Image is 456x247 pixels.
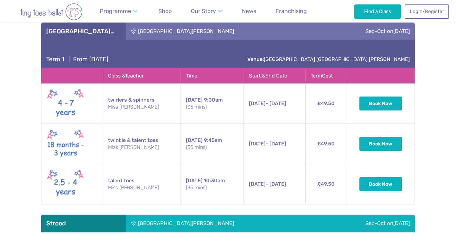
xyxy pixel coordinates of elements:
small: Miss [PERSON_NAME] [108,144,175,151]
small: Miss [PERSON_NAME] [108,184,175,191]
img: tiny toes ballet [7,3,96,20]
td: £49.50 [306,124,347,164]
div: Sep-Oct on [321,215,415,232]
small: (35 mins) [186,184,238,191]
img: Twirlers & Spinners New (May 2025) [47,87,85,120]
strong: Venue: [247,56,264,62]
span: [DATE] [249,181,266,187]
td: 9:45am [181,124,244,164]
th: Term Cost [306,68,347,83]
img: Talent toes New (May 2025) [47,168,85,200]
span: Term 1 [46,56,64,63]
span: - [DATE] [249,100,286,106]
span: Programme [100,8,131,14]
a: Our Story [188,4,225,18]
a: Programme [97,4,141,18]
button: Book Now [359,97,402,110]
span: [DATE] [186,97,203,103]
span: [DATE] [249,141,266,147]
td: £49.50 [306,164,347,204]
span: Shop [158,8,172,14]
th: Time [181,68,244,83]
td: £49.50 [306,83,347,124]
a: Shop [155,4,175,18]
a: Login/Register [405,4,449,18]
div: [GEOGRAPHIC_DATA][PERSON_NAME] [126,23,321,40]
div: [GEOGRAPHIC_DATA][PERSON_NAME] [126,215,321,232]
h3: Strood [46,220,121,227]
img: Twinkle & Talent toes (New May 2025) [47,128,85,160]
span: | [66,56,73,63]
span: Our Story [191,8,216,14]
small: Miss [PERSON_NAME] [108,103,175,110]
span: News [242,8,256,14]
button: Book Now [359,137,402,151]
td: 10:30am [181,164,244,204]
span: [DATE] [186,177,203,184]
th: Class & Teacher [103,68,181,83]
span: [DATE] [393,220,410,226]
small: (35 mins) [186,103,238,110]
td: 9:00am [181,83,244,124]
button: Book Now [359,177,402,191]
a: Venue:[GEOGRAPHIC_DATA] [GEOGRAPHIC_DATA] [PERSON_NAME] [247,56,410,62]
span: [DATE] [393,28,410,34]
span: - [DATE] [249,181,286,187]
div: Sep-Oct on [321,23,415,40]
small: (35 mins) [186,144,238,151]
h4: From [DATE] [46,56,108,63]
h3: [GEOGRAPHIC_DATA]… [46,28,121,35]
th: Start & End Date [244,68,305,83]
a: Franchising [273,4,310,18]
a: Find a Class [354,4,401,18]
td: twirlers & spinners [103,83,181,124]
span: [DATE] [249,100,266,106]
a: News [239,4,259,18]
td: twinkle & talent toes [103,124,181,164]
span: Franchising [275,8,307,14]
span: - [DATE] [249,141,286,147]
td: talent toes [103,164,181,204]
span: [DATE] [186,137,203,143]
